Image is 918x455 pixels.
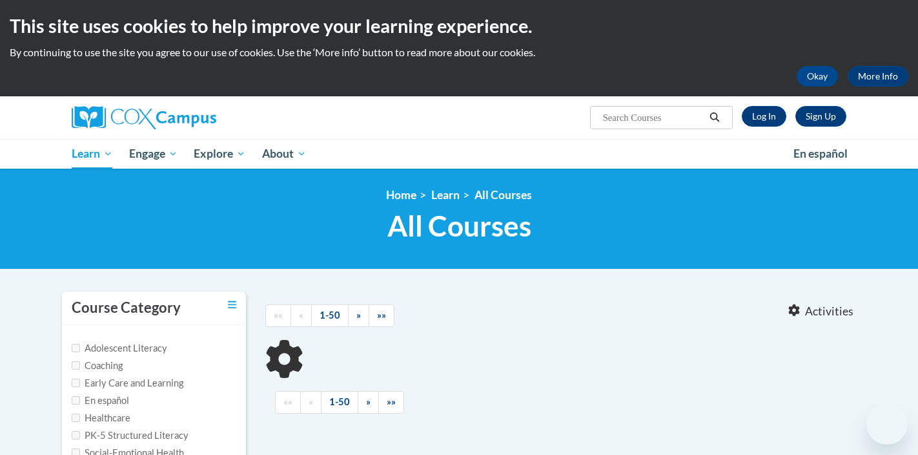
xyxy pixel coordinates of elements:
[742,106,786,127] a: Log In
[72,341,167,355] label: Adolescent Literacy
[265,304,291,327] a: Begining
[793,147,848,160] span: En español
[300,391,321,414] a: Previous
[72,379,80,387] input: Checkbox for Options
[805,304,853,319] span: Activities
[72,394,129,408] label: En español
[72,414,80,422] input: Checkbox for Options
[785,140,856,167] a: En español
[72,106,317,129] a: Cox Campus
[254,139,314,169] a: About
[129,146,178,162] span: Engage
[72,396,80,405] input: Checkbox for Options
[72,376,183,390] label: Early Care and Learning
[72,298,181,318] h3: Course Category
[63,139,121,169] a: Learn
[121,139,186,169] a: Engage
[262,146,306,162] span: About
[194,146,245,162] span: Explore
[185,139,254,169] a: Explore
[72,344,80,352] input: Checkbox for Options
[386,188,416,202] a: Home
[797,66,838,87] button: Okay
[72,431,80,439] input: Checkbox for Options
[10,45,908,59] p: By continuing to use the site you agree to our use of cookies. Use the ‘More info’ button to read...
[275,391,301,414] a: Begining
[377,310,386,321] span: »»
[387,396,396,407] span: »»
[72,359,123,373] label: Coaching
[366,396,371,407] span: »
[309,396,313,407] span: «
[291,304,312,327] a: Previous
[348,304,369,327] a: Next
[72,411,130,425] label: Healthcare
[705,110,724,125] button: Search
[602,110,705,125] input: Search Courses
[283,396,292,407] span: ««
[321,391,358,414] a: 1-50
[358,391,379,414] a: Next
[52,139,866,169] div: Main menu
[369,304,394,327] a: End
[474,188,532,202] a: All Courses
[431,188,460,202] a: Learn
[274,310,283,321] span: ««
[228,298,236,312] a: Toggle collapse
[866,403,908,445] iframe: Button to launch messaging window
[795,106,846,127] a: Register
[848,66,908,87] a: More Info
[72,361,80,370] input: Checkbox for Options
[10,13,908,39] h2: This site uses cookies to help improve your learning experience.
[387,209,531,243] span: All Courses
[72,106,216,129] img: Cox Campus
[378,391,404,414] a: End
[356,310,361,321] span: »
[311,304,349,327] a: 1-50
[299,310,303,321] span: «
[72,146,112,162] span: Learn
[72,429,189,443] label: PK-5 Structured Literacy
